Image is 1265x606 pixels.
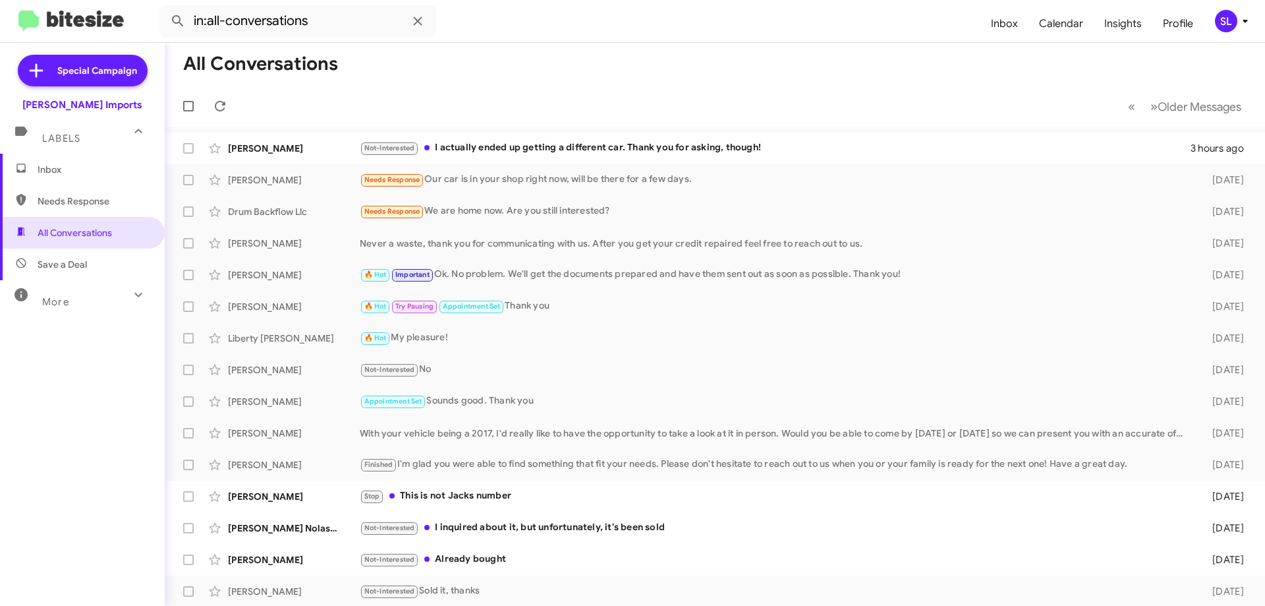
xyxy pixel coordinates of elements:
span: Not-Interested [364,524,415,532]
a: Profile [1152,5,1204,43]
div: [PERSON_NAME] [228,395,360,408]
span: Special Campaign [57,64,137,77]
span: All Conversations [38,226,112,239]
div: [DATE] [1191,427,1254,440]
div: Never a waste, thank you for communicating with us. After you get your credit repaired feel free ... [360,237,1191,250]
span: Finished [364,460,393,469]
span: Needs Response [364,175,420,184]
h1: All Conversations [183,53,338,75]
span: Not-Interested [364,587,415,595]
span: 🔥 Hot [364,302,387,311]
span: » [1150,98,1158,115]
div: [DATE] [1191,395,1254,408]
div: [DATE] [1191,205,1254,218]
button: SL [1204,10,1251,32]
div: Our car is in your shop right now, will be there for a few days. [360,172,1191,187]
div: [PERSON_NAME] [228,363,360,377]
div: [DATE] [1191,268,1254,282]
div: [DATE] [1191,363,1254,377]
span: Labels [42,133,80,144]
div: [DATE] [1191,490,1254,503]
div: [DATE] [1191,458,1254,471]
div: [DATE] [1191,332,1254,345]
div: [PERSON_NAME] [228,458,360,471]
span: Not-Interested [364,365,415,374]
span: More [42,296,69,308]
button: Previous [1120,93,1143,120]
div: I'm glad you were able to find something that fit your needs. Please don't hesitate to reach out ... [360,457,1191,472]
span: 🔥 Hot [364,334,387,342]
span: Not-Interested [364,555,415,564]
div: [PERSON_NAME] [228,490,360,503]
div: [DATE] [1191,300,1254,313]
div: Sold it, thanks [360,584,1191,599]
div: Already bought [360,552,1191,567]
div: SL [1215,10,1237,32]
span: Needs Response [364,207,420,216]
div: [PERSON_NAME] [228,268,360,282]
input: Search [159,5,436,37]
a: Inbox [980,5,1028,43]
div: We are home now. Are you still interested? [360,204,1191,219]
div: With your vehicle being a 2017, I'd really like to have the opportunity to take a look at it in p... [360,427,1191,440]
nav: Page navigation example [1121,93,1249,120]
div: 3 hours ago [1191,142,1254,155]
div: [PERSON_NAME] Imports [22,98,142,111]
a: Calendar [1028,5,1094,43]
div: Ok. No problem. We'll get the documents prepared and have them sent out as soon as possible. Than... [360,267,1191,282]
div: Sounds good. Thank you [360,394,1191,409]
div: [PERSON_NAME] [228,173,360,187]
span: Stop [364,492,380,500]
span: Important [395,270,430,279]
span: Needs Response [38,195,150,208]
div: [DATE] [1191,237,1254,250]
div: [PERSON_NAME] [228,427,360,440]
div: [PERSON_NAME] [228,142,360,155]
div: [DATE] [1191,585,1254,598]
div: Drum Backflow Llc [228,205,360,218]
div: [PERSON_NAME] [228,300,360,313]
div: [DATE] [1191,173,1254,187]
div: This is not Jacks number [360,489,1191,504]
a: Special Campaign [18,55,148,86]
span: Older Messages [1158,100,1241,114]
div: [PERSON_NAME] [228,585,360,598]
div: No [360,362,1191,377]
span: « [1128,98,1135,115]
span: Save a Deal [38,258,87,271]
a: Insights [1094,5,1152,43]
div: [DATE] [1191,553,1254,566]
div: I actually ended up getting a different car. Thank you for asking, though! [360,140,1191,156]
span: Appointment Set [364,397,422,406]
button: Next [1142,93,1249,120]
div: [PERSON_NAME] Nolastname119772812 [228,522,360,535]
span: Appointment Set [443,302,501,311]
div: Liberty [PERSON_NAME] [228,332,360,345]
div: [PERSON_NAME] [228,553,360,566]
div: My pleasure! [360,330,1191,346]
span: Not-Interested [364,144,415,152]
span: Try Pausing [395,302,434,311]
div: I inquired about it, but unfortunately, it's been sold [360,520,1191,535]
div: [PERSON_NAME] [228,237,360,250]
span: 🔥 Hot [364,270,387,279]
div: [DATE] [1191,522,1254,535]
div: Thank you [360,299,1191,314]
span: Inbox [38,163,150,176]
